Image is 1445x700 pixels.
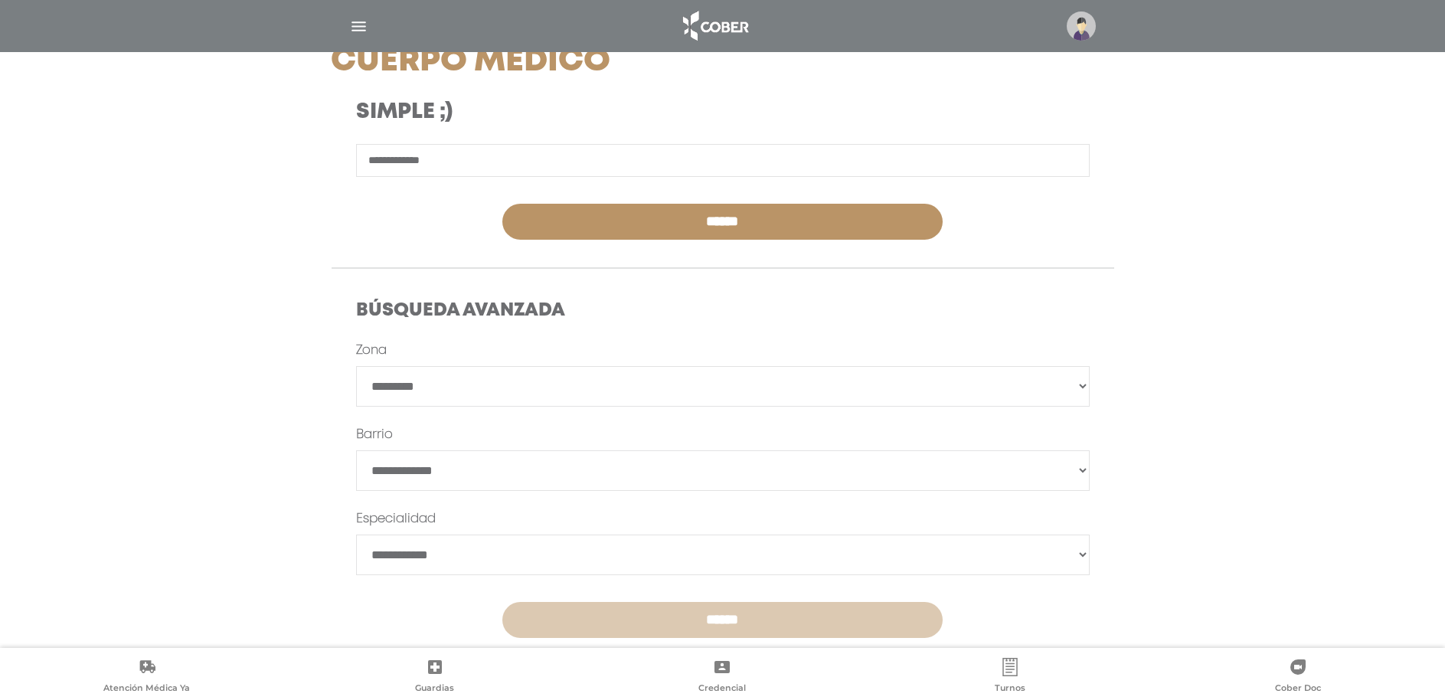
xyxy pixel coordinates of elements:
[866,658,1154,697] a: Turnos
[356,300,1090,322] h4: Búsqueda Avanzada
[675,8,755,44] img: logo_cober_home-white.png
[291,658,579,697] a: Guardias
[349,17,368,36] img: Cober_menu-lines-white.svg
[356,510,436,528] label: Especialidad
[1154,658,1442,697] a: Cober Doc
[3,658,291,697] a: Atención Médica Ya
[1067,11,1096,41] img: profile-placeholder.svg
[698,682,746,696] span: Credencial
[995,682,1025,696] span: Turnos
[356,342,387,360] label: Zona
[103,682,190,696] span: Atención Médica Ya
[579,658,867,697] a: Credencial
[356,426,393,444] label: Barrio
[415,682,454,696] span: Guardias
[1275,682,1321,696] span: Cober Doc
[356,100,821,126] h3: Simple ;)
[331,43,846,81] h1: Cuerpo Médico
